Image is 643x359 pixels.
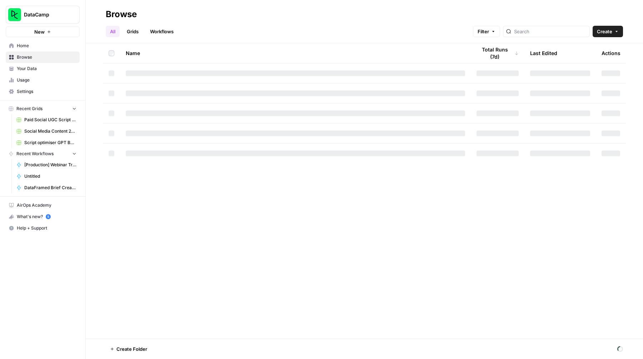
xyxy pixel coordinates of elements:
[106,9,137,20] div: Browse
[123,26,143,37] a: Grids
[8,8,21,21] img: DataCamp Logo
[17,225,76,231] span: Help + Support
[106,343,151,355] button: Create Folder
[24,173,76,179] span: Untitled
[17,65,76,72] span: Your Data
[34,28,45,35] span: New
[13,171,80,182] a: Untitled
[477,43,519,63] div: Total Runs (7d)
[6,26,80,37] button: New
[6,211,79,222] div: What's new?
[6,86,80,97] a: Settings
[47,215,49,218] text: 5
[24,162,76,168] span: [Production] Webinar Transcription and Summary ([PERSON_NAME])
[6,74,80,86] a: Usage
[6,63,80,74] a: Your Data
[530,43,557,63] div: Last Edited
[6,222,80,234] button: Help + Support
[602,43,620,63] div: Actions
[13,114,80,126] a: Paid Social UGC Script Optimisation Grid
[16,105,43,112] span: Recent Grids
[17,43,76,49] span: Home
[13,126,80,137] a: Social Media Content 2025
[17,54,76,60] span: Browse
[17,88,76,95] span: Settings
[106,26,120,37] a: All
[24,185,76,191] span: DataFramed Brief Creator - Rhys v5
[6,211,80,222] button: What's new? 5
[24,117,76,123] span: Paid Social UGC Script Optimisation Grid
[46,214,51,219] a: 5
[13,182,80,193] a: DataFramed Brief Creator - Rhys v5
[146,26,178,37] a: Workflows
[6,200,80,211] a: AirOps Academy
[514,28,587,35] input: Search
[24,139,76,146] span: Script optimiser GPT Build V2 Grid
[17,202,76,208] span: AirOps Academy
[6,148,80,159] button: Recent Workflows
[24,128,76,134] span: Social Media Content 2025
[6,103,80,114] button: Recent Grids
[593,26,623,37] button: Create
[16,151,54,157] span: Recent Workflows
[597,28,612,35] span: Create
[17,77,76,83] span: Usage
[6,40,80,51] a: Home
[126,43,465,63] div: Name
[6,51,80,63] a: Browse
[24,11,67,18] span: DataCamp
[116,345,147,353] span: Create Folder
[13,137,80,148] a: Script optimiser GPT Build V2 Grid
[478,28,489,35] span: Filter
[6,6,80,24] button: Workspace: DataCamp
[473,26,500,37] button: Filter
[13,159,80,171] a: [Production] Webinar Transcription and Summary ([PERSON_NAME])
